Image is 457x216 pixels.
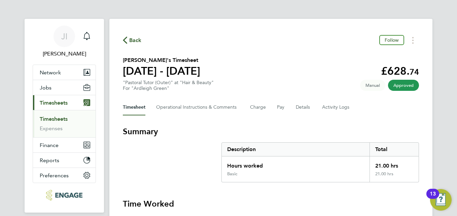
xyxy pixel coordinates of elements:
[33,95,96,110] button: Timesheets
[33,65,96,80] button: Network
[123,36,142,44] button: Back
[33,50,96,58] span: Joseph Iragi
[430,189,452,211] button: Open Resource Center, 13 new notifications
[221,142,419,182] div: Summary
[379,35,404,45] button: Follow
[33,26,96,58] a: JI[PERSON_NAME]
[370,143,419,156] div: Total
[222,143,370,156] div: Description
[40,69,61,76] span: Network
[123,80,214,91] div: "Pastoral Tutor (Outer)" at "Hair & Beauty"
[40,100,68,106] span: Timesheets
[40,84,51,91] span: Jobs
[33,190,96,201] a: Go to home page
[322,99,350,115] button: Activity Logs
[222,156,370,171] div: Hours worked
[430,194,436,203] div: 13
[123,56,200,64] h2: [PERSON_NAME]'s Timesheet
[25,19,104,213] nav: Main navigation
[33,80,96,95] button: Jobs
[277,99,285,115] button: Pay
[407,35,419,45] button: Timesheets Menu
[296,99,311,115] button: Details
[123,85,214,91] div: For "Ardleigh Green"
[370,171,419,182] div: 21.00 hrs
[40,116,68,122] a: Timesheets
[250,99,266,115] button: Charge
[156,99,239,115] button: Operational Instructions & Comments
[33,110,96,137] div: Timesheets
[385,37,399,43] span: Follow
[123,199,419,209] h3: Time Worked
[61,32,68,41] span: JI
[129,36,142,44] span: Back
[40,142,59,148] span: Finance
[381,65,419,77] app-decimal: £628.
[410,67,419,77] span: 74
[227,171,237,177] div: Basic
[33,153,96,168] button: Reports
[40,125,63,132] a: Expenses
[46,190,82,201] img: educationmattersgroup-logo-retina.png
[123,99,145,115] button: Timesheet
[33,138,96,152] button: Finance
[40,172,69,179] span: Preferences
[388,80,419,91] span: This timesheet has been approved.
[123,64,200,78] h1: [DATE] - [DATE]
[123,126,419,137] h3: Summary
[33,168,96,183] button: Preferences
[40,157,59,164] span: Reports
[370,156,419,171] div: 21.00 hrs
[360,80,385,91] span: This timesheet was manually created.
